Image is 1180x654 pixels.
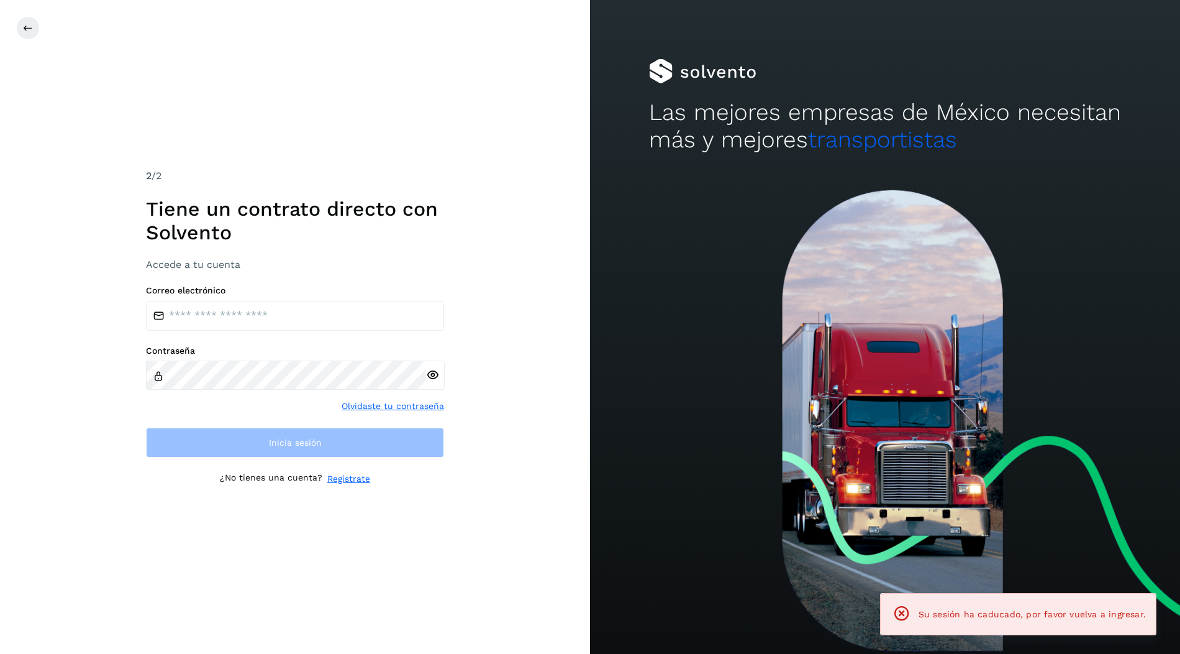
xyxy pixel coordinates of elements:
a: Olvidaste tu contraseña [342,400,444,413]
button: Inicia sesión [146,428,444,458]
h3: Accede a tu cuenta [146,259,444,270]
h1: Tiene un contrato directo con Solvento [146,197,444,245]
span: Inicia sesión [269,438,322,447]
h2: Las mejores empresas de México necesitan más y mejores [649,99,1121,154]
span: transportistas [808,126,957,153]
span: 2 [146,170,152,182]
label: Correo electrónico [146,285,444,296]
p: ¿No tienes una cuenta? [220,472,322,486]
label: Contraseña [146,346,444,356]
span: Su sesión ha caducado, por favor vuelva a ingresar. [919,609,1146,619]
div: /2 [146,168,444,183]
a: Regístrate [327,472,370,486]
